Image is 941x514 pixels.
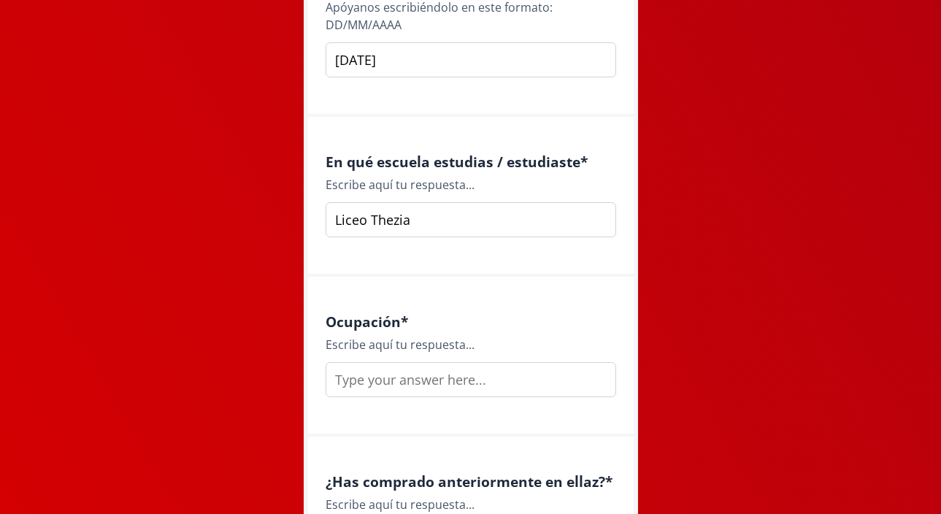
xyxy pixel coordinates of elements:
input: Type your answer here... [326,362,616,397]
input: Type your answer here... [326,202,616,237]
h4: Ocupación * [326,313,616,330]
input: Type your answer here... [326,42,616,77]
div: Escribe aquí tu respuesta... [326,496,616,513]
h4: En qué escuela estudias / estudiaste * [326,153,616,170]
div: Escribe aquí tu respuesta... [326,176,616,193]
h4: ¿Has comprado anteriormente en ellaz? * [326,473,616,490]
div: Escribe aquí tu respuesta... [326,336,616,353]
